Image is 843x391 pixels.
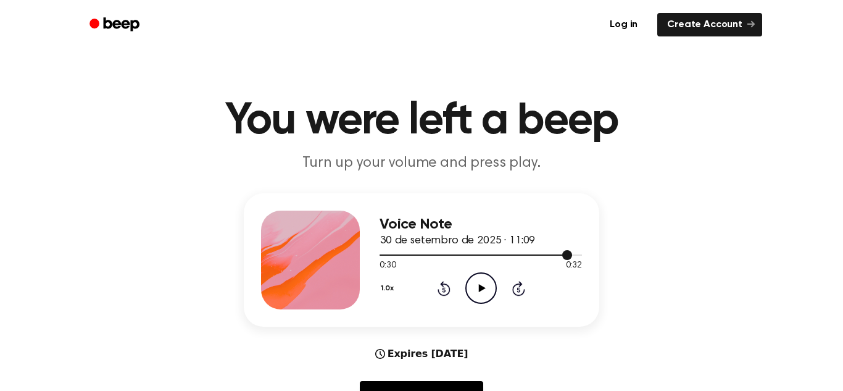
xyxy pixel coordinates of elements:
[185,153,658,174] p: Turn up your volume and press play.
[81,13,151,37] a: Beep
[375,347,468,361] div: Expires [DATE]
[566,259,582,272] span: 0:32
[380,259,396,272] span: 0:30
[380,216,582,233] h3: Voice Note
[657,13,762,36] a: Create Account
[380,278,398,299] button: 1.0x
[380,235,535,246] span: 30 de setembro de 2025 · 11:09
[597,11,650,39] a: Log in
[106,99,737,143] h1: You were left a beep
